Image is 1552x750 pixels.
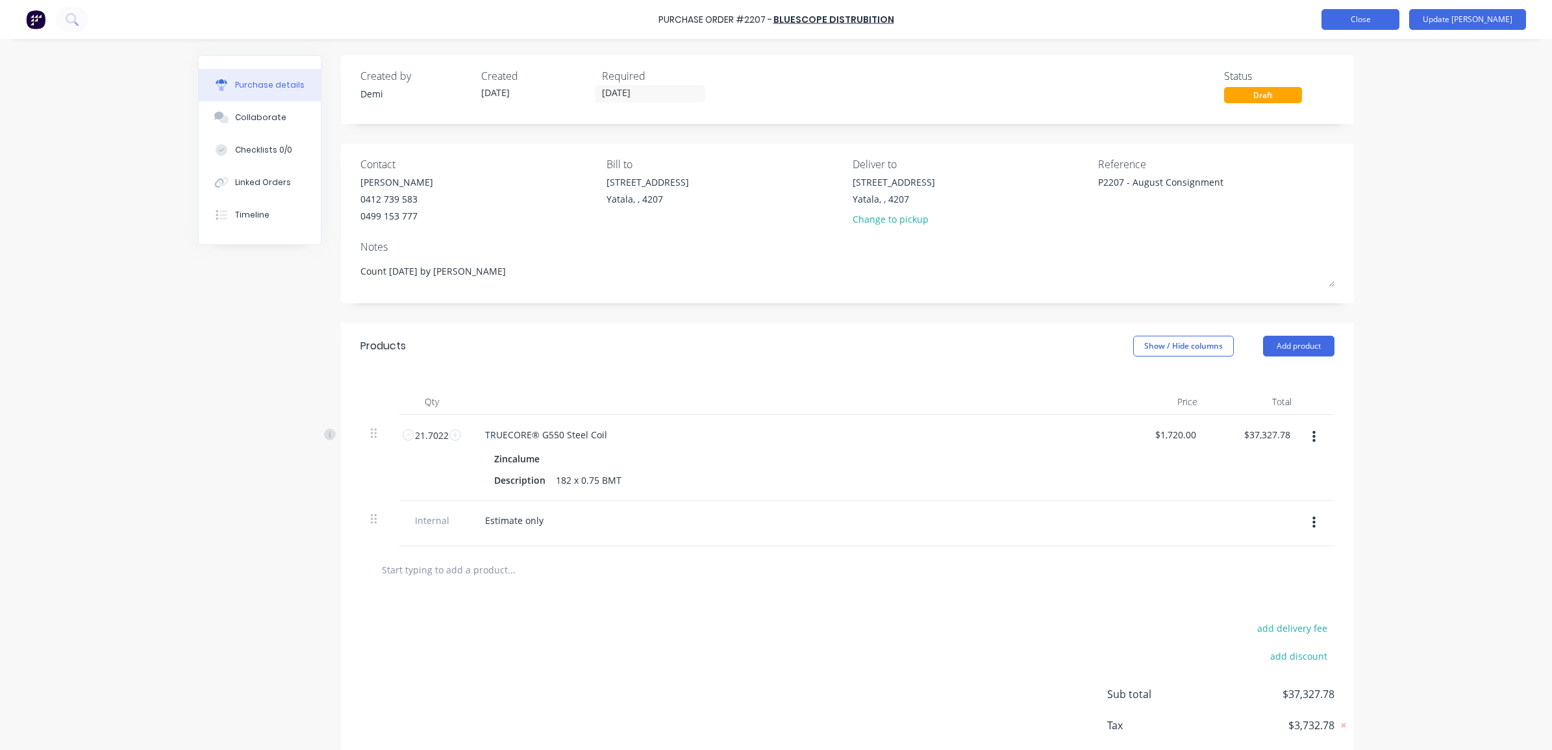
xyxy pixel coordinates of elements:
[381,556,641,582] input: Start typing to add a product...
[853,192,935,206] div: Yatala, , 4207
[607,192,689,206] div: Yatala, , 4207
[235,177,291,188] div: Linked Orders
[360,258,1334,287] textarea: Count [DATE] by [PERSON_NAME]
[494,449,545,468] div: Zincalume
[1133,336,1234,356] button: Show / Hide columns
[199,166,321,199] button: Linked Orders
[1224,87,1302,103] div: Draft
[1208,389,1302,415] div: Total
[607,175,689,189] div: [STREET_ADDRESS]
[360,338,406,354] div: Products
[853,212,935,226] div: Change to pickup
[773,13,894,26] a: Bluescope Distrubition
[199,134,321,166] button: Checklists 0/0
[235,112,286,123] div: Collaborate
[1098,156,1334,172] div: Reference
[853,156,1089,172] div: Deliver to
[1263,336,1334,356] button: Add product
[1205,686,1334,702] span: $37,327.78
[489,471,551,490] div: Description
[410,514,454,527] span: Internal
[551,471,627,490] div: 182 x 0.75 BMT
[481,68,592,84] div: Created
[26,10,45,29] img: Factory
[360,87,471,101] div: Demi
[1107,718,1205,733] span: Tax
[235,209,269,221] div: Timeline
[360,239,1334,255] div: Notes
[1114,389,1208,415] div: Price
[360,192,433,206] div: 0412 739 583
[235,79,305,91] div: Purchase details
[360,209,433,223] div: 0499 153 777
[658,13,772,27] div: Purchase Order #2207 -
[360,175,433,189] div: [PERSON_NAME]
[853,175,935,189] div: [STREET_ADDRESS]
[475,511,554,530] div: Estimate only
[199,199,321,231] button: Timeline
[1262,647,1334,664] button: add discount
[360,68,471,84] div: Created by
[1098,175,1260,205] textarea: P2207 - August Consignment
[1321,9,1399,30] button: Close
[1249,619,1334,636] button: add delivery fee
[475,425,618,444] div: TRUECORE® G550 Steel Coil
[235,144,292,156] div: Checklists 0/0
[607,156,843,172] div: Bill to
[199,101,321,134] button: Collaborate
[399,389,464,415] div: Qty
[1205,718,1334,733] span: $3,732.78
[1224,68,1334,84] div: Status
[1107,686,1205,702] span: Sub total
[1409,9,1526,30] button: Update [PERSON_NAME]
[360,156,597,172] div: Contact
[199,69,321,101] button: Purchase details
[602,68,712,84] div: Required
